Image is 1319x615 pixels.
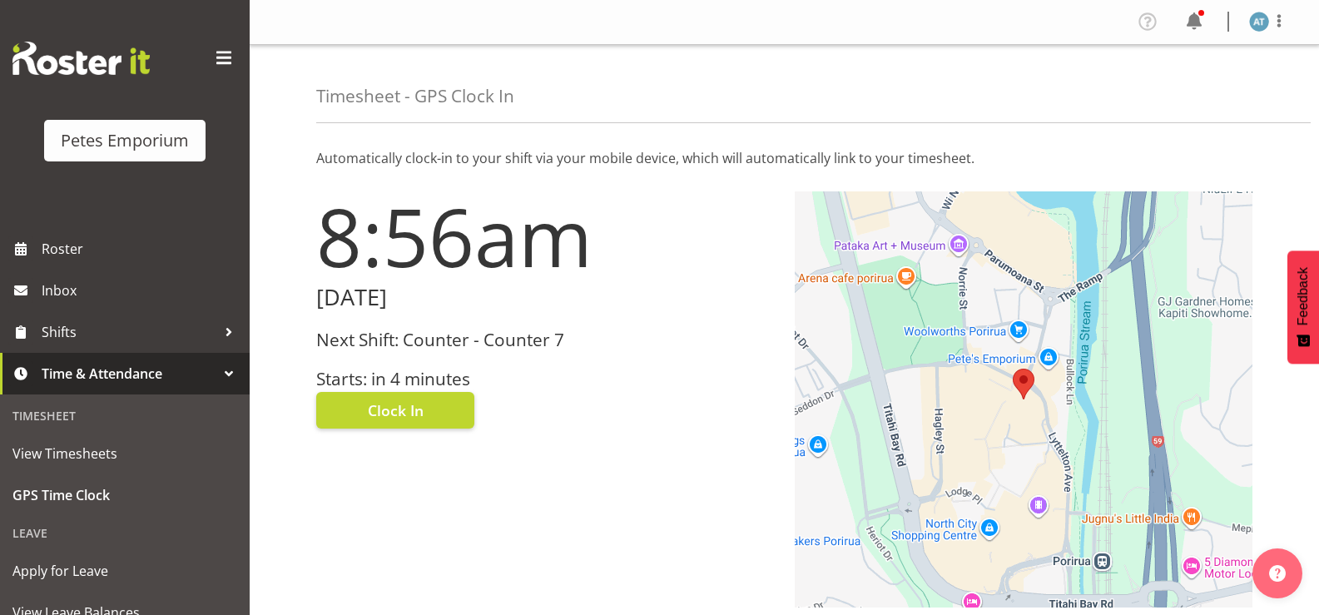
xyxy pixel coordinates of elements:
span: Apply for Leave [12,558,237,583]
span: Time & Attendance [42,361,216,386]
div: Timesheet [4,399,245,433]
span: Feedback [1296,267,1311,325]
span: Clock In [368,399,424,421]
span: Inbox [42,278,241,303]
span: View Timesheets [12,441,237,466]
span: Roster [42,236,241,261]
h3: Starts: in 4 minutes [316,369,775,389]
button: Feedback - Show survey [1287,250,1319,364]
a: GPS Time Clock [4,474,245,516]
a: Apply for Leave [4,550,245,592]
h2: [DATE] [316,285,775,310]
h1: 8:56am [316,191,775,281]
div: Petes Emporium [61,128,189,153]
div: Leave [4,516,245,550]
span: Shifts [42,320,216,345]
a: View Timesheets [4,433,245,474]
img: Rosterit website logo [12,42,150,75]
img: help-xxl-2.png [1269,565,1286,582]
h3: Next Shift: Counter - Counter 7 [316,330,775,350]
h4: Timesheet - GPS Clock In [316,87,514,106]
span: GPS Time Clock [12,483,237,508]
button: Clock In [316,392,474,429]
img: alex-micheal-taniwha5364.jpg [1249,12,1269,32]
p: Automatically clock-in to your shift via your mobile device, which will automatically link to you... [316,148,1252,168]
